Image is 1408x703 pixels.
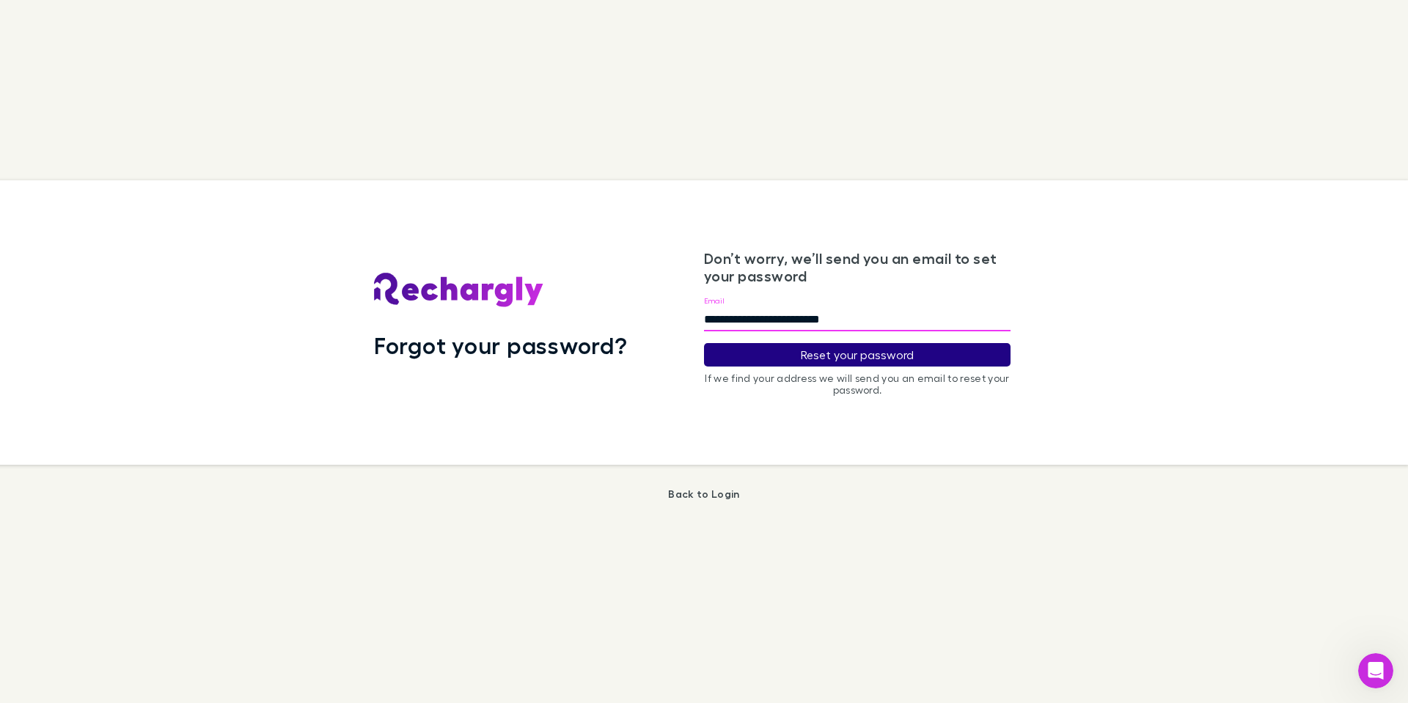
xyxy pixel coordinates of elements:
button: Reset your password [704,343,1011,367]
h1: Forgot your password? [374,331,627,359]
a: Back to Login [668,487,739,500]
iframe: Intercom live chat [1358,653,1393,688]
label: Email [704,295,724,306]
h3: Don’t worry, we’ll send you an email to set your password [704,249,1011,284]
img: Rechargly's Logo [374,273,544,308]
p: If we find your address we will send you an email to reset your password. [704,372,1011,396]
